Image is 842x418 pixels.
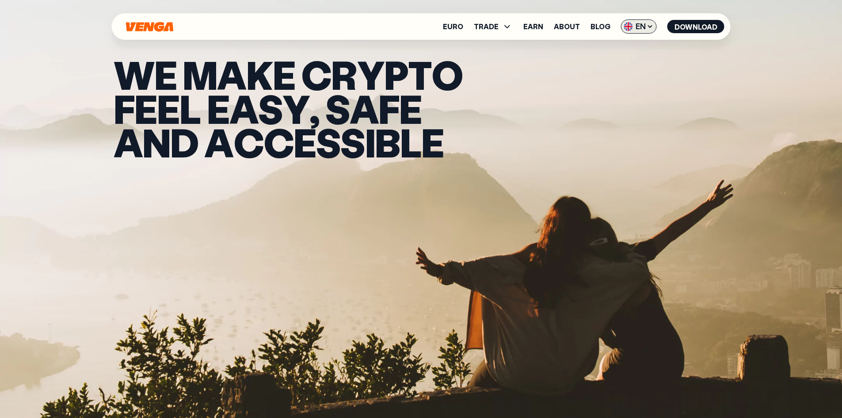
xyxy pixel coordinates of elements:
[408,58,431,92] span: t
[325,92,350,126] span: s
[378,92,399,126] span: f
[114,125,142,159] span: a
[523,23,543,30] a: Earn
[365,125,375,159] span: i
[229,92,258,126] span: a
[170,125,198,159] span: d
[183,58,217,92] span: m
[331,58,357,92] span: r
[114,58,154,92] span: W
[624,22,633,31] img: flag-uk
[157,92,179,126] span: e
[258,92,282,126] span: s
[282,92,309,126] span: y
[204,125,233,159] span: a
[273,58,295,92] span: e
[591,23,610,30] a: Blog
[340,125,365,159] span: s
[293,125,316,159] span: e
[621,19,657,34] span: EN
[233,125,263,159] span: c
[474,21,513,32] span: TRADE
[207,92,229,126] span: e
[399,92,422,126] span: e
[667,20,724,33] button: Download
[263,125,293,159] span: c
[142,125,170,159] span: n
[217,58,246,92] span: a
[474,23,499,30] span: TRADE
[350,92,378,126] span: a
[400,125,421,159] span: l
[554,23,580,30] a: About
[421,125,444,159] span: e
[384,58,408,92] span: p
[443,23,463,30] a: Euro
[125,22,175,32] svg: Home
[246,58,273,92] span: k
[114,92,134,126] span: f
[134,92,157,126] span: e
[154,58,177,92] span: e
[301,58,331,92] span: c
[316,125,340,159] span: s
[431,58,463,92] span: o
[179,92,201,126] span: l
[357,58,384,92] span: y
[375,125,400,159] span: b
[309,92,319,126] span: ,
